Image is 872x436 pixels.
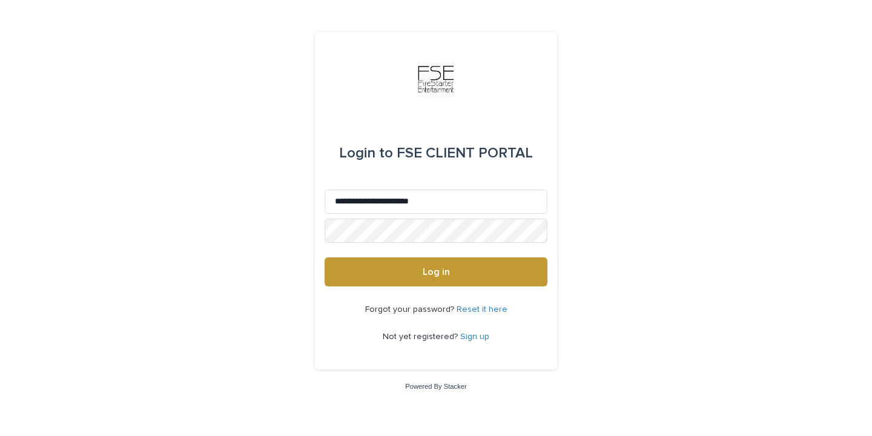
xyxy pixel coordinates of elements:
div: FSE CLIENT PORTAL [339,136,533,170]
img: Km9EesSdRbS9ajqhBzyo [418,61,454,97]
a: Reset it here [457,305,507,314]
span: Forgot your password? [365,305,457,314]
button: Log in [325,257,547,286]
a: Sign up [460,332,489,341]
a: Powered By Stacker [405,383,466,390]
span: Not yet registered? [383,332,460,341]
span: Login to [339,146,393,160]
span: Log in [423,267,450,277]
